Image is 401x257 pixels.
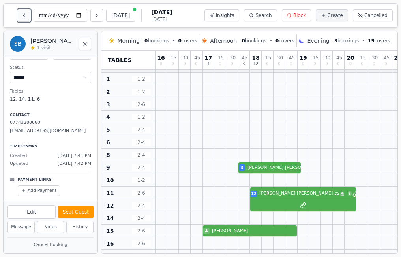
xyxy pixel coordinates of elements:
[252,55,259,60] span: 18
[270,38,272,44] span: •
[327,12,343,19] span: Create
[244,9,277,21] button: Search
[373,62,375,66] span: 0
[66,221,94,233] button: History
[10,36,26,52] div: SB
[37,45,51,51] span: 1 visit
[90,9,103,22] button: Next day
[195,62,197,66] span: 0
[337,62,339,66] span: 0
[10,161,28,167] span: Updated
[10,88,91,95] dt: Tables
[313,62,316,66] span: 0
[106,151,110,159] span: 8
[132,139,151,146] span: 2 - 4
[228,55,236,60] span: : 30
[368,38,375,43] span: 19
[106,176,114,184] span: 10
[278,62,280,66] span: 0
[219,62,221,66] span: 0
[106,214,114,222] span: 14
[117,37,140,45] span: Morning
[275,38,279,43] span: 0
[144,38,148,43] span: 0
[18,177,52,183] p: Payment Links
[364,12,388,19] span: Cancelled
[382,55,390,60] span: : 45
[106,9,135,22] button: [DATE]
[10,64,91,71] dt: Status
[266,62,268,66] span: 0
[10,128,91,134] p: [EMAIL_ADDRESS][DOMAIN_NAME]
[353,9,393,21] button: Cancelled
[362,38,365,44] span: •
[10,96,91,103] dd: 12, 14, 11, 6
[183,62,186,66] span: 0
[212,228,297,234] span: [PERSON_NAME]
[171,62,174,66] span: 0
[160,62,162,66] span: 0
[106,88,110,96] span: 2
[10,119,91,126] p: 07743280660
[293,12,306,19] span: Block
[10,113,91,118] p: Contact
[151,8,172,16] span: [DATE]
[384,62,387,66] span: 0
[259,190,333,197] span: [PERSON_NAME] [PERSON_NAME]
[242,38,266,44] span: bookings
[7,240,94,250] button: Cancel Booking
[325,62,328,66] span: 0
[335,55,342,60] span: : 45
[58,206,94,218] button: Seat Guest
[287,55,295,60] span: : 45
[30,37,74,45] h2: [PERSON_NAME] [PERSON_NAME]
[132,190,151,196] span: 2 - 6
[172,38,175,44] span: •
[169,55,176,60] span: : 15
[10,153,27,159] span: Created
[106,240,114,248] span: 16
[275,38,294,44] span: covers
[348,191,352,196] span: 2
[204,9,240,21] button: Insights
[7,221,35,233] button: Messages
[132,101,151,108] span: 2 - 6
[242,62,245,66] span: 3
[241,165,244,171] span: 3
[144,38,169,44] span: bookings
[79,38,91,50] button: Close
[106,126,110,134] span: 5
[255,12,272,19] span: Search
[106,113,110,121] span: 4
[347,55,354,60] span: 20
[10,144,91,149] p: Timestamps
[106,189,114,197] span: 11
[132,76,151,82] span: 1 - 2
[302,62,304,66] span: 0
[58,153,91,159] span: [DATE] 7:41 PM
[299,55,307,60] span: 19
[361,62,363,66] span: 0
[242,38,245,43] span: 0
[253,62,259,66] span: 12
[205,228,208,234] span: 4
[311,55,319,60] span: : 15
[106,138,110,146] span: 6
[264,55,271,60] span: : 15
[251,191,257,197] span: 12
[368,38,390,44] span: covers
[18,9,30,22] button: Previous day
[132,89,151,95] span: 1 - 2
[334,38,359,44] span: bookings
[132,177,151,183] span: 1 - 2
[157,55,165,60] span: 16
[132,240,151,247] span: 2 - 6
[307,37,329,45] span: Evening
[132,127,151,133] span: 2 - 4
[178,38,182,43] span: 0
[240,55,247,60] span: : 45
[193,55,200,60] span: : 45
[106,100,110,108] span: 3
[37,221,64,233] button: Notes
[181,55,188,60] span: : 30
